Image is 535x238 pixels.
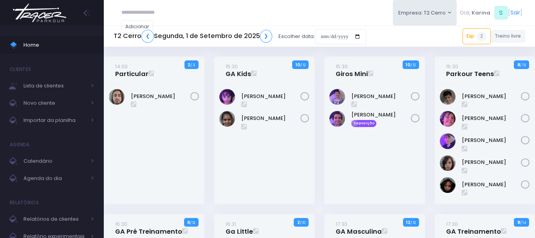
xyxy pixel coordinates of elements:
a: 16:30GA Pré Treinamento [115,220,182,236]
strong: 12 [406,219,410,225]
span: Reposição [351,120,376,127]
strong: 10 [296,62,300,68]
strong: 8 [517,219,520,225]
img: Gabriel Amaral Alves [440,89,455,105]
strong: 8 [517,62,520,68]
small: / 12 [410,63,416,67]
a: 17:30GA Treinamento [446,220,501,236]
small: 17:30 [446,220,458,228]
small: / 14 [520,220,526,225]
img: Leonardo Arina Scudeller [329,89,345,105]
a: [PERSON_NAME] [241,114,300,122]
span: 2 [477,32,486,41]
div: [ ] [457,4,525,22]
h4: Agenda [10,137,30,153]
small: 17:30 [336,220,347,228]
img: Tiê Hokama Massaro [440,155,455,171]
span: Karina [472,9,490,17]
a: [PERSON_NAME] [462,93,521,100]
img: Vicente Mota silva [329,111,345,127]
a: [PERSON_NAME] [351,111,410,119]
h4: Relatórios [10,195,39,211]
a: [PERSON_NAME] [131,93,190,100]
a: [PERSON_NAME] [351,93,410,100]
a: 16:31Ga Little [226,220,253,236]
span: Lista de clientes [23,81,86,91]
img: Max Passamani Lacorte [440,133,455,149]
h4: Clientes [10,62,31,77]
strong: 2 [188,62,190,68]
img: LAURA DA SILVA BORGES [219,111,235,127]
small: 14:00 [115,63,128,70]
a: 14:00Particular [115,62,148,78]
small: 15:30 [226,63,238,70]
small: 15:30 [336,63,348,70]
a: 15:30GA Kids [226,62,251,78]
a: Treino livre [491,30,526,43]
img: Gabriel Leão [440,111,455,127]
div: Escolher data: [114,27,366,45]
small: / 12 [410,220,416,225]
img: Alice Freire Lucco [219,89,235,105]
a: 16:30Parkour Teens [446,62,494,78]
a: ❯ [260,30,273,43]
span: Importar da planilha [23,115,86,125]
img: Yeshe Idargo Kis [440,177,455,193]
a: [PERSON_NAME] [462,181,521,189]
span: Calendário [23,156,86,166]
small: / 3 [190,63,195,67]
span: S [494,6,508,20]
small: / 10 [300,220,305,225]
a: Exp2 [463,28,491,44]
h5: T2 Cerro Segunda, 1 de Setembro de 2025 [114,30,272,43]
small: / 13 [520,63,526,67]
a: Adicionar [121,20,154,33]
img: Henrique De Castlho Ferreira [109,89,125,105]
a: Sair [510,9,520,17]
strong: 10 [406,62,410,68]
span: Home [23,40,94,50]
strong: 2 [297,219,300,225]
a: [PERSON_NAME] [462,158,521,166]
strong: 6 [187,219,190,225]
a: 17:30GA Masculina [336,220,382,236]
small: 16:31 [226,220,236,228]
span: Olá, [460,9,470,17]
a: [PERSON_NAME] [241,93,300,100]
span: Novo cliente [23,98,86,108]
a: [PERSON_NAME] [462,136,521,144]
small: / 12 [190,220,195,225]
small: / 12 [300,63,305,67]
small: 16:30 [115,220,127,228]
small: 16:30 [446,63,458,70]
a: [PERSON_NAME] [462,114,521,122]
span: Agenda do dia [23,173,86,183]
span: Relatórios de clientes [23,214,86,224]
a: 15:30Giros Mini [336,62,368,78]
